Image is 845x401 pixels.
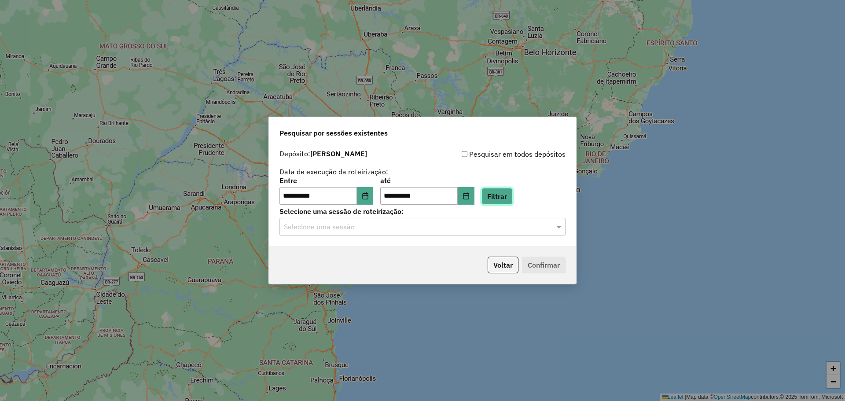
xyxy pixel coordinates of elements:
label: até [380,175,474,186]
label: Data de execução da roteirização: [279,166,388,177]
label: Entre [279,175,373,186]
button: Choose Date [357,187,374,205]
button: Filtrar [481,188,513,205]
label: Depósito: [279,148,367,159]
button: Choose Date [458,187,474,205]
button: Voltar [488,257,518,273]
label: Selecione uma sessão de roteirização: [279,206,566,217]
span: Pesquisar por sessões existentes [279,128,388,138]
div: Pesquisar em todos depósitos [422,149,566,159]
strong: [PERSON_NAME] [310,149,367,158]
